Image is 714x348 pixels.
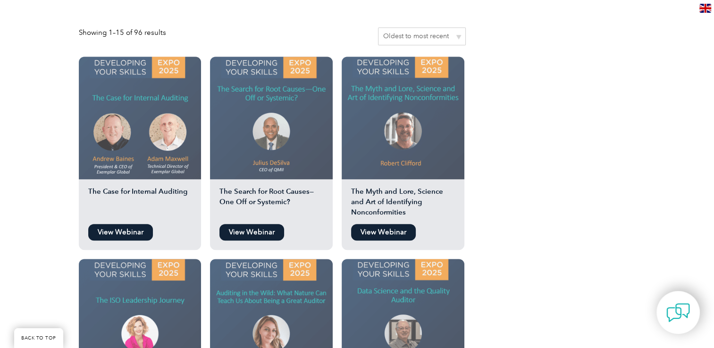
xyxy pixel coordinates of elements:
[342,57,464,219] a: The Myth and Lore, Science and Art of Identifying Nonconformities
[378,27,466,45] select: Shop order
[342,57,464,179] img: The Myth and Lore, Science and Art of Identifying Nonconformities
[79,57,202,179] img: The Case for Internal Auditing
[79,57,202,219] a: The Case for Internal Auditing
[342,186,464,219] h2: The Myth and Lore, Science and Art of Identifying Nonconformities
[79,186,202,219] h2: The Case for Internal Auditing
[666,301,690,324] img: contact-chat.png
[79,27,166,38] p: Showing 1–15 of 96 results
[351,224,416,240] a: View Webinar
[219,224,284,240] a: View Webinar
[14,328,63,348] a: BACK TO TOP
[699,4,711,13] img: en
[210,186,333,219] h2: The Search for Root Causes—One Off or Systemic?
[210,57,333,179] img: Julius DeSilva
[210,57,333,219] a: The Search for Root Causes—One Off or Systemic?
[88,224,153,240] a: View Webinar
